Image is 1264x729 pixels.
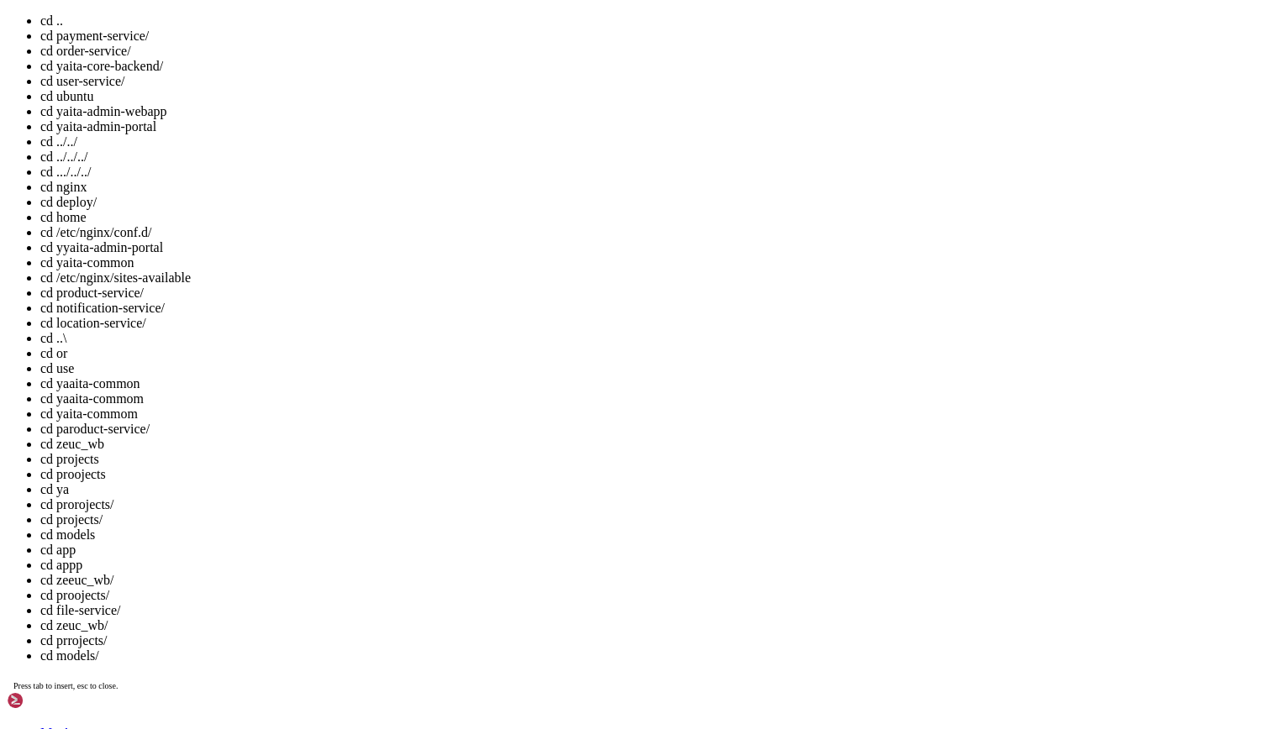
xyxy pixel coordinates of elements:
x-row: java:77) [7,64,1045,78]
li: cd yaita-core-backend/ [40,59,1257,74]
x-row: [DATE] 12:49:04 ip-172-31-91-17 bash[1215573]: at java.base/[DOMAIN_NAME](FutureTask.java:264) [7,264,1045,278]
x-row: tionInterceptor.java:115) [7,249,1045,264]
x-row: [DATE] 12:49:04 ip-172-31-91-17 bash[1215573]: at org.springframework.aop.framework.ReflectiveMet... [7,178,1045,192]
x-row: [DATE] 12:49:04 ip-172-31-91-17 bash[1215573]: at org.springframework.aop.framework.ReflectiveMet... [7,149,1045,164]
x-row: Fast-forward [7,535,1045,549]
li: cd ubuntu [40,89,1257,104]
x-row: From [URL][DOMAIN_NAME] [7,492,1045,506]
li: cd appp [40,558,1257,573]
x-row: c93c46b..8ec8466 main -> origin/main [7,506,1045,521]
li: cd file-service/ [40,603,1257,618]
x-row: [DATE] 12:49:04 ip-172-31-91-17 bash[1215573]: at org.springframework.aop.framework.CglibAopProxy... [7,207,1045,221]
x-row: [DATE] 12:49:04 ip-172-31-91-17 bash[1215573]: at java.base/jdk.internal.reflect.DelegatingMethod... [7,78,1045,92]
li: cd zeuc_wb [40,437,1257,452]
li: cd proojects [40,467,1257,482]
li: cd location-service/ [40,316,1257,331]
x-row: [DATE] 12:49:04 ip-172-31-91-17 bash[1215573]: at java.base/java.lang.reflect.Method.invoke(Metho... [7,107,1045,121]
span: ubuntu@ip-172-31-91-17 [7,364,155,377]
li: cd .../../../ [40,165,1257,180]
li: cd projects/ [40,512,1257,527]
x-row: sorImpl.java:43) [7,92,1045,107]
li: cd payment-service/ [40,29,1257,44]
x-row: : $ cd .. [7,592,1045,606]
span: - [390,564,397,577]
x-row: Username for '[URL][DOMAIN_NAME]': sirtinashe [7,392,1045,406]
x-row: ocation.java:163) [7,192,1045,207]
li: cd yaita-commom [40,406,1257,422]
li: cd .. [40,13,1257,29]
li: cd notification-service/ [40,301,1257,316]
x-row: oxy.java:765) [7,221,1045,235]
x-row: ) [7,292,1045,307]
li: cd user-service/ [40,74,1257,89]
x-row: Password for '[URL][EMAIL_ADDRESS][DOMAIN_NAME]': [7,406,1045,421]
li: cd prrojects/ [40,633,1257,648]
li: cd home [40,210,1257,225]
li: cd paroduct-service/ [40,422,1257,437]
span: - [390,549,397,563]
li: cd order-service/ [40,44,1257,59]
x-row: 2) [7,135,1045,149]
li: cd ya [40,482,1257,497]
span: + [383,564,390,577]
x-row: [DATE] 12:49:04 ip-172-31-91-17 bash[1215573]: at java.base/java.util.concurrent.ThreadPoolExecut... [7,278,1045,292]
span: ubuntu@ip-172-31-91-17 [7,378,155,391]
li: cd ../../ [40,134,1257,149]
li: cd deploy/ [40,195,1257,210]
x-row: [DATE] 12:49:04 ip-172-31-91-17 bash[1215573]: at java.base/[DOMAIN_NAME](Thread.java:840) [7,335,1045,349]
li: cd models [40,527,1257,543]
x-row: remote: Compressing objects: 100% (5/5), done. [7,449,1045,464]
span: Press tab to insert, esc to close. [13,681,118,690]
span: ~/yaita-core-backend/payment-service [161,378,403,391]
li: cd yyaita-admin-portal [40,240,1257,255]
x-row: [DATE] 12:49:04 ip-172-31-91-17 bash[1215573]: at java.base/jdk.internal.reflect.NativeMethodAcce... [7,35,1045,50]
li: cd yaaita-commom [40,391,1257,406]
x-row: : $ cd [7,606,1045,621]
li: cd proojects/ [40,588,1257,603]
x-row: [DATE] 12:49:04 ip-172-31-91-17 bash[1215573]: at org.springframework.aop.interceptor.AsyncExecut... [7,235,1045,249]
x-row: remote: Total 8 (delta 4), reused 6 (delta 2), pack-reused 0 (from 0) [7,464,1045,478]
x-row: [DATE] 12:49:04 ip-172-31-91-17 bash[1215573]: at org.springframework.aop.support.AopUtils.invoke... [7,121,1045,135]
x-row: [DATE] 12:49:04 ip-172-31-91-17 bash[1215573]: at com.yaita.payment.event.PaymentEventListener.ha... [7,7,1045,21]
span: ubuntu@ip-172-31-91-17 [7,606,155,620]
span: ubuntu@ip-172-31-91-17 [7,592,155,606]
li: cd /etc/nginx/conf.d/ [40,225,1257,240]
x-row: Unpacking objects: 100% (8/8), 614 bytes | 204.00 KiB/s, done. [7,478,1045,492]
li: cd nginx [40,180,1257,195]
li: cd or [40,346,1257,361]
x-row: : $ git pull [7,378,1045,392]
x-row: user-service/src/main/resources/application.yml | 2 [7,564,1045,578]
x-row: [DATE] 12:49:04 ip-172-31-91-17 bash[1215573]: at java.base/jdk.internal.reflect.NativeMethodAcce... [7,50,1045,64]
li: cd zeeuc_wb/ [40,573,1257,588]
li: cd /etc/nginx/sites-available [40,270,1257,286]
x-row: ^C [7,349,1045,364]
x-row: Updating c93c46b..8ec8466 [7,521,1045,535]
li: cd yaita-common [40,255,1257,270]
x-row: 2 files changed, 2 insertions(+), 2 deletions(-) [7,578,1045,592]
li: cd yaita-admin-portal [40,119,1257,134]
x-row: : $ ^C [7,364,1045,378]
span: ~/yaita-core-backend [161,606,296,620]
li: cd projects [40,452,1257,467]
li: cd ..\ [40,331,1257,346]
span: + [383,549,390,563]
x-row: remote: Counting objects: 100% (15/15), done. [7,435,1045,449]
li: cd prorojects/ [40,497,1257,512]
x-row: ) [7,321,1045,335]
x-row: remote: Enumerating objects: 15, done. [7,421,1045,435]
li: cd ../../../ [40,149,1257,165]
x-row: ethodInvocation.java:196) [7,164,1045,178]
li: cd yaita-admin-webapp [40,104,1257,119]
li: cd zeuc_wb/ [40,618,1257,633]
li: cd models/ [40,648,1257,663]
img: Shellngn [7,692,103,709]
div: (48, 42) [347,606,354,621]
li: cd app [40,543,1257,558]
span: ~/yaita-core-backend/payment-service [161,592,403,606]
x-row: user-service/src/main/resources/application-prod.yml | 2 [7,549,1045,564]
span: ~/yaita-core-backend/payment-service [161,364,403,377]
li: cd yaaita-common [40,376,1257,391]
li: cd product-service/ [40,286,1257,301]
x-row: [DATE] 12:49:04 ip-172-31-91-17 bash[1215573]: at java.base/java.util.concurrent.ThreadPoolExecut... [7,307,1045,321]
x-row: .java:45) [7,21,1045,35]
